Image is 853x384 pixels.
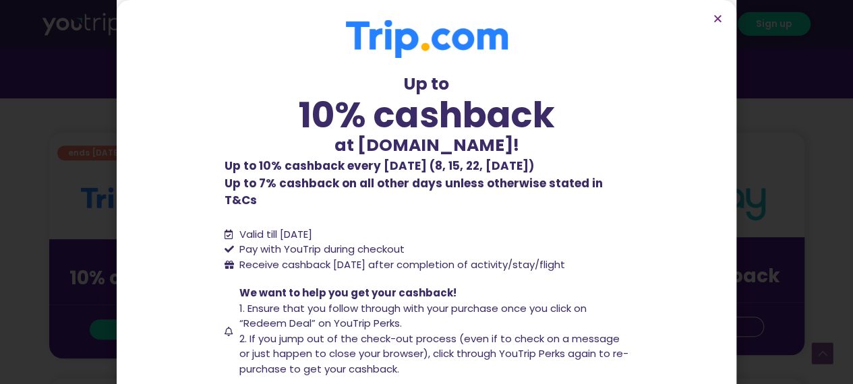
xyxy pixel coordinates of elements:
[236,242,405,257] span: Pay with YouTrip during checkout
[239,227,312,241] span: Valid till [DATE]
[239,257,565,271] span: Receive cashback [DATE] after completion of activity/stay/flight
[225,158,629,210] p: Up to 7% cashback on all other days unless otherwise stated in T&Cs
[239,331,628,376] span: 2. If you jump out of the check-out process (even if to check on a message or just happen to clos...
[225,71,629,158] div: Up to at [DOMAIN_NAME]!
[239,301,587,331] span: 1. Ensure that you follow through with your purchase once you click on “Redeem Deal” on YouTrip P...
[225,158,534,174] b: Up to 10% cashback every [DATE] (8, 15, 22, [DATE])
[225,97,629,133] div: 10% cashback
[239,286,457,300] span: We want to help you get your cashback!
[713,13,723,24] a: Close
